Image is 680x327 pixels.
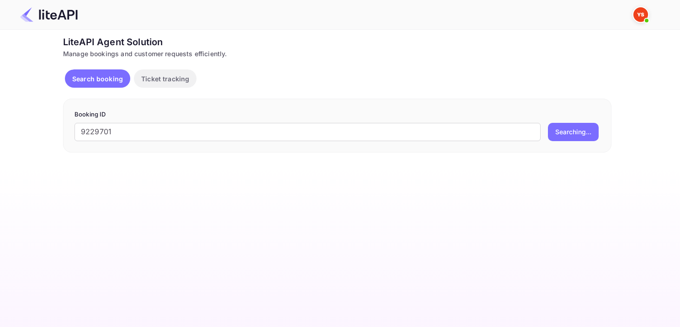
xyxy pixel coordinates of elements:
div: LiteAPI Agent Solution [63,35,611,49]
img: Yandex Support [633,7,648,22]
input: Enter Booking ID (e.g., 63782194) [74,123,541,141]
p: Ticket tracking [141,74,189,84]
p: Booking ID [74,110,600,119]
button: Searching... [548,123,599,141]
p: Search booking [72,74,123,84]
div: Manage bookings and customer requests efficiently. [63,49,611,58]
img: LiteAPI Logo [20,7,78,22]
